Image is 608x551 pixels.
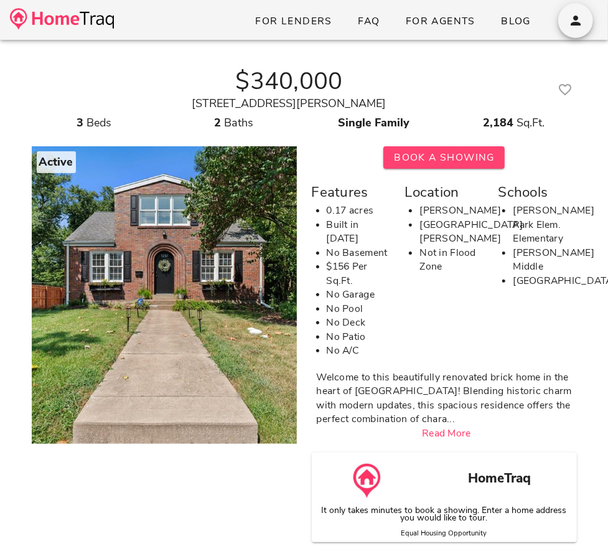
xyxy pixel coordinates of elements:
[312,504,577,537] div: It only takes minutes to book a showing. Enter a home address you would like to tour.
[327,260,390,288] li: $156 Per Sq.Ft.
[419,218,483,246] li: [GEOGRAPHIC_DATA][PERSON_NAME]
[383,146,505,169] button: Book A Showing
[245,10,342,32] a: For Lenders
[312,181,390,204] div: Features
[39,154,73,169] strong: Active
[327,302,390,316] li: No Pool
[235,65,342,98] strong: $340,000
[327,344,390,358] li: No A/C
[357,14,380,28] span: FAQ
[327,204,390,218] li: 0.17 acres
[77,115,83,130] strong: 3
[347,10,390,32] a: FAQ
[500,14,531,28] span: Blog
[339,115,410,130] strong: Single Family
[215,115,222,130] strong: 2
[10,8,114,30] img: desktop-logo.34a1112.png
[255,14,332,28] span: For Lenders
[419,246,483,274] li: Not in Flood Zone
[447,412,455,426] span: ...
[327,218,390,246] li: Built in [DATE]
[422,426,471,440] a: Read More
[517,115,545,130] span: Sq.Ft.
[395,10,485,32] a: For Agents
[401,529,487,538] small: Equal Housing Opportunity
[513,274,576,288] li: [GEOGRAPHIC_DATA]
[405,181,483,204] div: Location
[513,246,576,274] li: [PERSON_NAME] Middle
[490,10,541,32] a: Blog
[484,115,514,130] strong: 2,184
[429,469,569,489] h3: HomeTraq
[327,246,390,260] li: No Basement
[32,95,547,112] div: [STREET_ADDRESS][PERSON_NAME]
[225,115,254,130] span: Baths
[419,204,483,218] li: [PERSON_NAME]
[327,316,390,330] li: No Deck
[393,151,495,164] span: Book A Showing
[498,181,576,204] div: Schools
[319,453,569,542] a: HomeTraq It only takes minutes to book a showing. Enter a home address you would like to tour. Eq...
[317,370,577,426] div: Welcome to this beautifully renovated brick home in the heart of [GEOGRAPHIC_DATA]! Blending hist...
[546,491,608,551] iframe: Chat Widget
[87,115,111,130] span: Beds
[513,204,576,246] li: [PERSON_NAME] Park Elem. Elementary
[327,330,390,344] li: No Patio
[327,288,390,302] li: No Garage
[405,14,475,28] span: For Agents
